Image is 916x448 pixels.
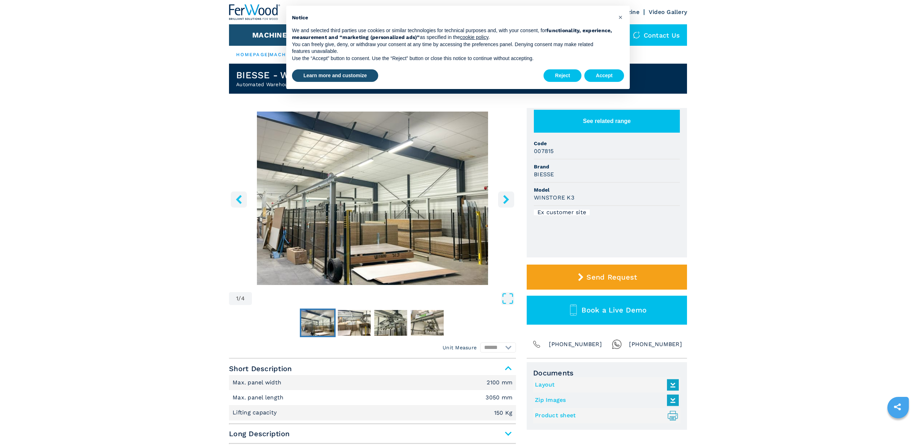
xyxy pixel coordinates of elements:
[229,362,516,375] span: Short Description
[229,427,516,440] span: Long Description
[300,309,336,337] button: Go to Slide 1
[494,410,513,416] em: 150 Kg
[626,24,687,46] div: Contact us
[229,375,516,420] div: Short Description
[615,11,626,23] button: Close this notice
[229,309,516,337] nav: Thumbnail Navigation
[533,369,681,377] span: Documents
[229,4,281,20] img: Ferwood
[292,14,613,21] h2: Notice
[374,310,407,336] img: f2d310c0b5247e67818c0ee5ed5c346a
[269,52,300,57] a: machines
[534,147,554,155] h3: 007815
[336,309,372,337] button: Go to Slide 2
[535,394,675,406] a: Zip Images
[532,339,542,349] img: Phone
[236,52,268,57] a: HOMEPAGE
[586,273,637,281] span: Send Request
[233,409,278,417] p: Lifting capacity
[233,394,286,402] p: Max. panel length
[581,306,647,314] span: Book a Live Demo
[534,110,680,133] button: See related range
[241,296,245,301] span: 4
[373,309,409,337] button: Go to Slide 3
[254,292,514,305] button: Open Fullscreen
[460,34,488,40] a: cookie policy
[888,398,906,416] a: sharethis
[233,379,283,387] p: Max. panel width
[292,41,613,55] p: You can freely give, deny, or withdraw your consent at any time by accessing the preferences pane...
[535,410,675,422] a: Product sheet
[231,191,247,207] button: left-button
[612,339,622,349] img: Whatsapp
[443,344,477,351] em: Unit Measure
[292,55,613,62] p: Use the “Accept” button to consent. Use the “Reject” button or close this notice to continue with...
[236,81,344,88] h2: Automated Warehouse
[534,170,554,178] h3: BIESSE
[229,112,516,285] img: Automated Warehouse BIESSE WINSTORE K3
[618,13,623,21] span: ×
[236,69,344,81] h1: BIESSE - WINSTORE K3
[292,69,378,82] button: Learn more and customize
[252,31,292,39] button: Machines
[534,210,590,215] div: Ex customer site
[527,265,687,290] button: Send Request
[549,339,602,349] span: [PHONE_NUMBER]
[498,191,514,207] button: right-button
[649,9,687,15] a: Video Gallery
[486,395,512,400] em: 3050 mm
[535,379,675,391] a: Layout
[268,52,269,57] span: |
[238,296,241,301] span: /
[487,380,512,385] em: 2100 mm
[633,31,640,39] img: Contact us
[629,339,682,349] span: [PHONE_NUMBER]
[534,193,574,202] h3: WINSTORE K3
[229,112,516,285] div: Go to Slide 1
[301,310,334,336] img: 94809c39d51a6aa0e6523d753de4aac5
[292,28,612,40] strong: functionality, experience, measurement and “marketing (personalized ads)”
[534,140,680,147] span: Code
[886,416,911,443] iframe: Chat
[534,186,680,193] span: Model
[409,309,445,337] button: Go to Slide 4
[527,296,687,325] button: Book a Live Demo
[584,69,624,82] button: Accept
[544,69,581,82] button: Reject
[534,163,680,170] span: Brand
[411,310,444,336] img: 97e28a348768ee8e1ec02a35459fbfde
[338,310,371,336] img: dfad1daecec26efd2d9d101844434f6d
[236,296,238,301] span: 1
[292,27,613,41] p: We and selected third parties use cookies or similar technologies for technical purposes and, wit...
